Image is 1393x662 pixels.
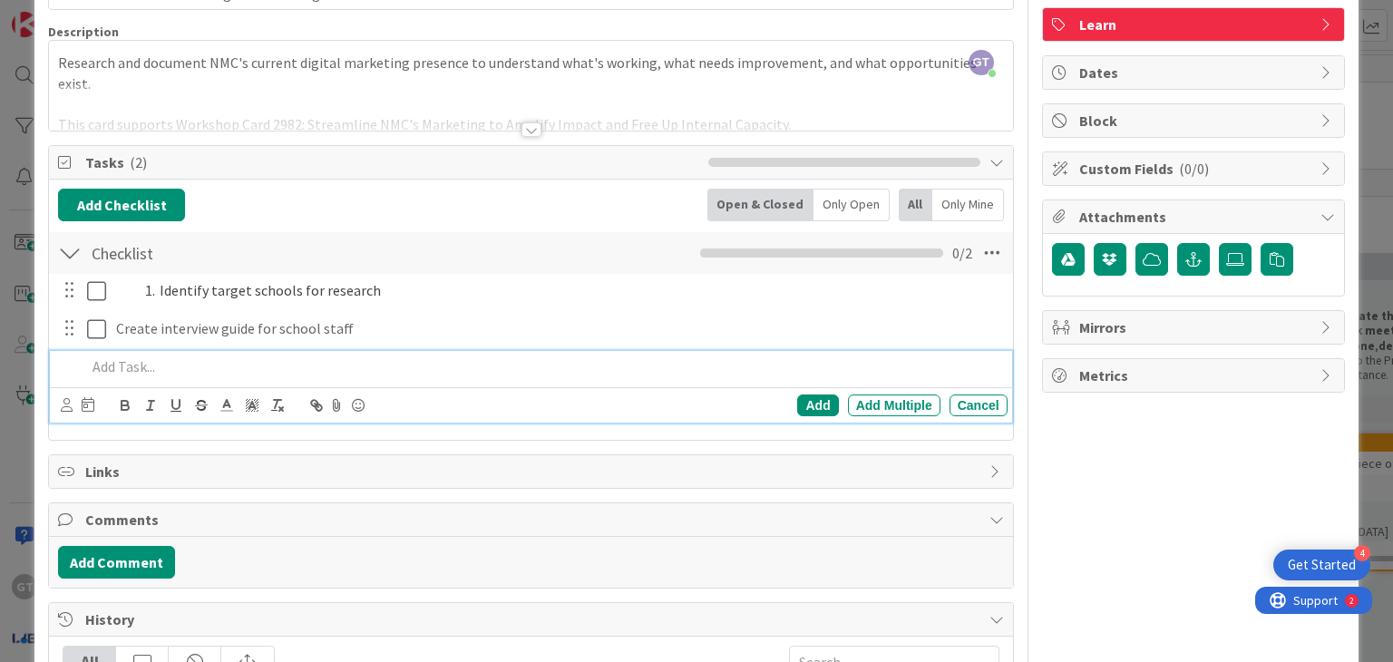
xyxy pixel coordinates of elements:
[1079,14,1311,35] span: Learn
[1079,158,1311,180] span: Custom Fields
[58,53,1003,93] p: Research and document NMC's current digital marketing presence to understand what's working, what...
[85,608,979,630] span: History
[1273,550,1370,580] div: Open Get Started checklist, remaining modules: 4
[1354,545,1370,561] div: 4
[707,189,813,221] div: Open & Closed
[1079,62,1311,83] span: Dates
[952,242,972,264] span: 0 / 2
[38,3,83,24] span: Support
[848,394,940,416] div: Add Multiple
[797,394,838,416] div: Add
[130,153,147,171] span: ( 2 )
[58,546,175,579] button: Add Comment
[138,280,1000,301] li: Identify target schools for research
[116,318,1000,339] p: Create interview guide for school staff
[94,7,99,22] div: 2
[85,509,979,531] span: Comments
[1179,160,1209,178] span: ( 0/0 )
[1079,365,1311,386] span: Metrics
[950,394,1008,416] div: Cancel
[48,24,119,40] span: Description
[85,237,493,269] input: Add Checklist...
[58,189,185,221] button: Add Checklist
[932,189,1004,221] div: Only Mine
[1079,206,1311,228] span: Attachments
[85,151,698,173] span: Tasks
[1288,556,1356,574] div: Get Started
[1079,316,1311,338] span: Mirrors
[1079,110,1311,131] span: Block
[969,50,994,75] span: GT
[85,461,979,482] span: Links
[899,189,932,221] div: All
[813,189,890,221] div: Only Open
